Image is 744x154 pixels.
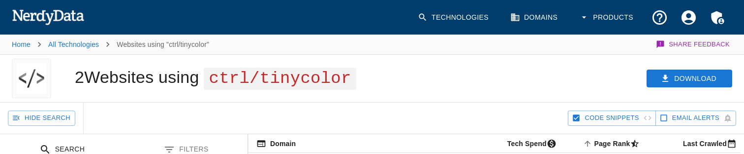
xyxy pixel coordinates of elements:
[504,3,565,32] a: Domains
[75,68,356,86] h1: 2 Websites using
[48,40,99,48] a: All Technologies
[654,35,732,54] button: Share Feedback
[674,3,703,32] button: Account Settings
[204,68,356,90] span: ctrl/tinycolor
[568,111,655,126] button: Hide Code Snippets
[256,138,296,150] span: The registered domain name (i.e. "nerdydata.com").
[8,111,75,126] button: Hide Search
[670,138,741,150] span: Most recent date this website was successfully crawled
[581,138,644,150] span: A page popularity ranking based on a domain's backlinks. Smaller numbers signal more popular doma...
[573,3,641,32] button: Products
[585,113,639,124] span: Hide Code Snippets
[16,59,47,98] img: "ctrl/tinycolor" logo
[12,7,84,27] img: NerdyData.com
[412,3,496,32] a: Technologies
[645,3,674,32] button: Support and Documentation
[703,3,732,32] button: Admin Menu
[647,70,732,88] button: Download
[655,111,736,126] button: Get email alerts with newly found website results. Click to enable.
[672,113,719,124] span: Get email alerts with newly found website results. Click to enable.
[12,40,31,48] a: Home
[117,39,209,49] p: Websites using "ctrl/tinycolor"
[495,138,560,150] span: The estimated minimum and maximum annual tech spend each webpage has, based on the free, freemium...
[12,35,209,54] nav: breadcrumb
